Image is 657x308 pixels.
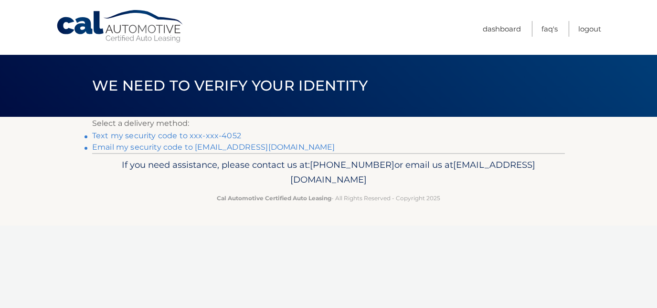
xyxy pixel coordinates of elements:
p: If you need assistance, please contact us at: or email us at [98,157,559,188]
span: We need to verify your identity [92,77,368,94]
p: - All Rights Reserved - Copyright 2025 [98,193,559,203]
a: Email my security code to [EMAIL_ADDRESS][DOMAIN_NAME] [92,143,335,152]
a: Dashboard [483,21,521,37]
p: Select a delivery method: [92,117,565,130]
a: Text my security code to xxx-xxx-4052 [92,131,241,140]
span: [PHONE_NUMBER] [310,159,394,170]
a: Logout [578,21,601,37]
strong: Cal Automotive Certified Auto Leasing [217,195,331,202]
a: Cal Automotive [56,10,185,43]
a: FAQ's [541,21,558,37]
